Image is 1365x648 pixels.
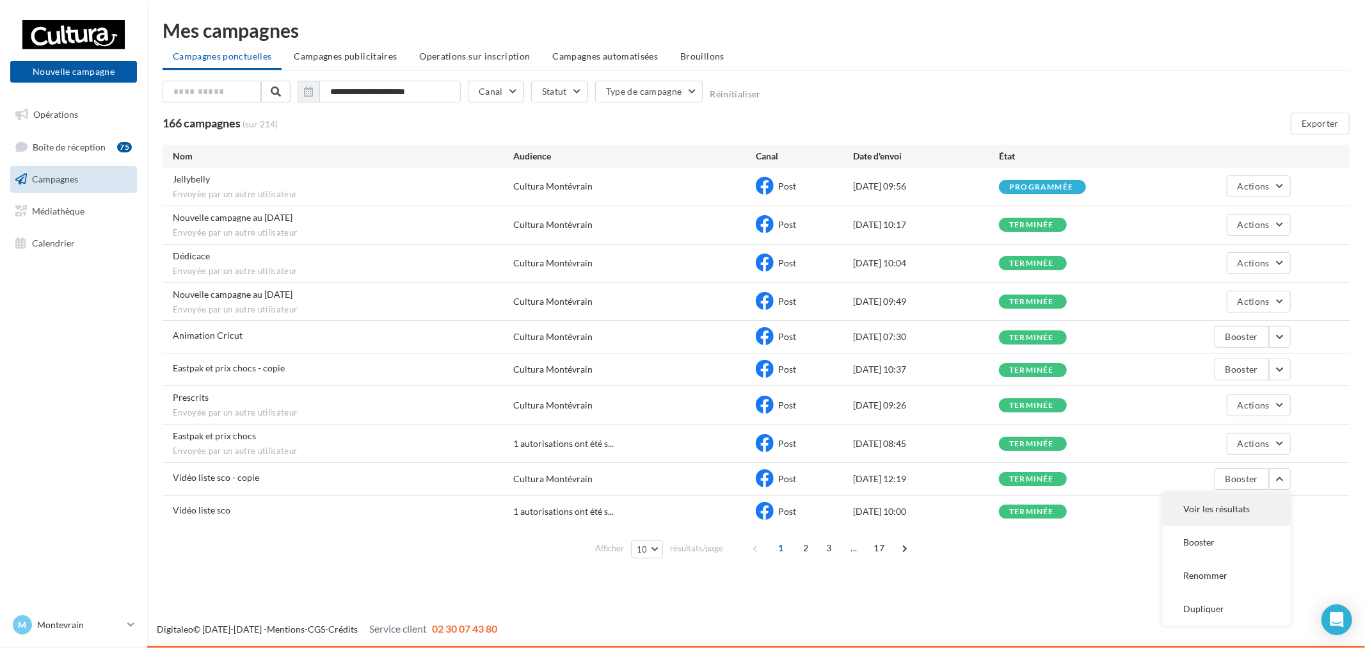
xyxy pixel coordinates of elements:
[432,622,497,635] span: 02 30 07 43 80
[513,505,614,518] span: 1 autorisations ont été s...
[33,141,106,152] span: Boîte de réception
[670,542,723,555] span: résultats/page
[778,219,796,230] span: Post
[294,51,397,61] span: Campagnes publicitaires
[595,542,624,555] span: Afficher
[243,118,278,131] span: (sur 214)
[328,624,358,635] a: Crédits
[513,257,593,270] div: Cultura Montévrain
[778,331,796,342] span: Post
[117,142,132,152] div: 75
[173,174,210,184] span: Jellybelly
[513,363,593,376] div: Cultura Montévrain
[778,506,796,517] span: Post
[595,81,703,102] button: Type de campagne
[10,61,137,83] button: Nouvelle campagne
[369,622,427,635] span: Service client
[173,189,513,200] span: Envoyée par un autre utilisateur
[1009,334,1054,342] div: terminée
[531,81,588,102] button: Statut
[308,624,325,635] a: CGS
[553,51,659,61] span: Campagnes automatisées
[32,206,84,216] span: Médiathèque
[818,538,839,558] span: 3
[1238,257,1270,268] span: Actions
[778,181,796,191] span: Post
[1009,440,1054,448] div: terminée
[173,330,243,341] span: Animation Cricut
[1215,326,1269,348] button: Booster
[173,505,230,515] span: Vidéo liste sco
[778,473,796,484] span: Post
[173,472,259,483] span: Vidéo liste sco - copie
[173,227,513,239] span: Envoyée par un autre utilisateur
[853,437,999,450] div: [DATE] 08:45
[8,101,140,128] a: Opérations
[853,399,999,412] div: [DATE] 09:26
[631,540,664,558] button: 10
[1227,291,1291,312] button: Actions
[10,613,137,637] a: M Montevrain
[1009,259,1054,268] div: terminée
[778,257,796,268] span: Post
[1009,366,1054,375] div: terminée
[778,438,796,449] span: Post
[1291,113,1350,134] button: Exporter
[1163,526,1291,559] button: Booster
[853,150,999,163] div: Date d'envoi
[1009,508,1054,516] div: terminée
[157,624,193,635] a: Digitaleo
[1009,183,1073,191] div: programmée
[853,180,999,193] div: [DATE] 09:56
[1238,219,1270,230] span: Actions
[173,304,513,316] span: Envoyée par un autre utilisateur
[173,392,209,403] span: Prescrits
[1227,433,1291,455] button: Actions
[853,257,999,270] div: [DATE] 10:04
[37,619,122,631] p: Montevrain
[173,250,210,261] span: Dédicace
[778,400,796,410] span: Post
[1163,592,1291,626] button: Dupliquer
[853,218,999,231] div: [DATE] 10:17
[32,174,78,184] span: Campagnes
[163,116,241,130] span: 166 campagnes
[513,295,593,308] div: Cultura Montévrain
[1163,559,1291,592] button: Renommer
[1009,401,1054,410] div: terminée
[513,150,756,163] div: Audience
[778,364,796,375] span: Post
[853,330,999,343] div: [DATE] 07:30
[1009,221,1054,229] div: terminée
[1238,181,1270,191] span: Actions
[32,237,75,248] span: Calendrier
[8,166,140,193] a: Campagnes
[513,399,593,412] div: Cultura Montévrain
[173,212,292,223] span: Nouvelle campagne au 26-08-2025
[1238,296,1270,307] span: Actions
[1227,394,1291,416] button: Actions
[1238,400,1270,410] span: Actions
[173,266,513,277] span: Envoyée par un autre utilisateur
[1009,298,1054,306] div: terminée
[19,619,27,631] span: M
[770,538,791,558] span: 1
[173,446,513,457] span: Envoyée par un autre utilisateur
[8,198,140,225] a: Médiathèque
[513,330,593,343] div: Cultura Montévrain
[8,230,140,257] a: Calendrier
[1227,252,1291,274] button: Actions
[1215,468,1269,490] button: Booster
[853,473,999,485] div: [DATE] 12:19
[1163,492,1291,526] button: Voir les résultats
[513,218,593,231] div: Cultura Montévrain
[1009,475,1054,483] div: terminée
[680,51,724,61] span: Brouillons
[1227,214,1291,236] button: Actions
[468,81,524,102] button: Canal
[173,362,285,373] span: Eastpak et prix chocs - copie
[843,538,864,558] span: ...
[637,544,648,555] span: 10
[778,296,796,307] span: Post
[999,150,1145,163] div: État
